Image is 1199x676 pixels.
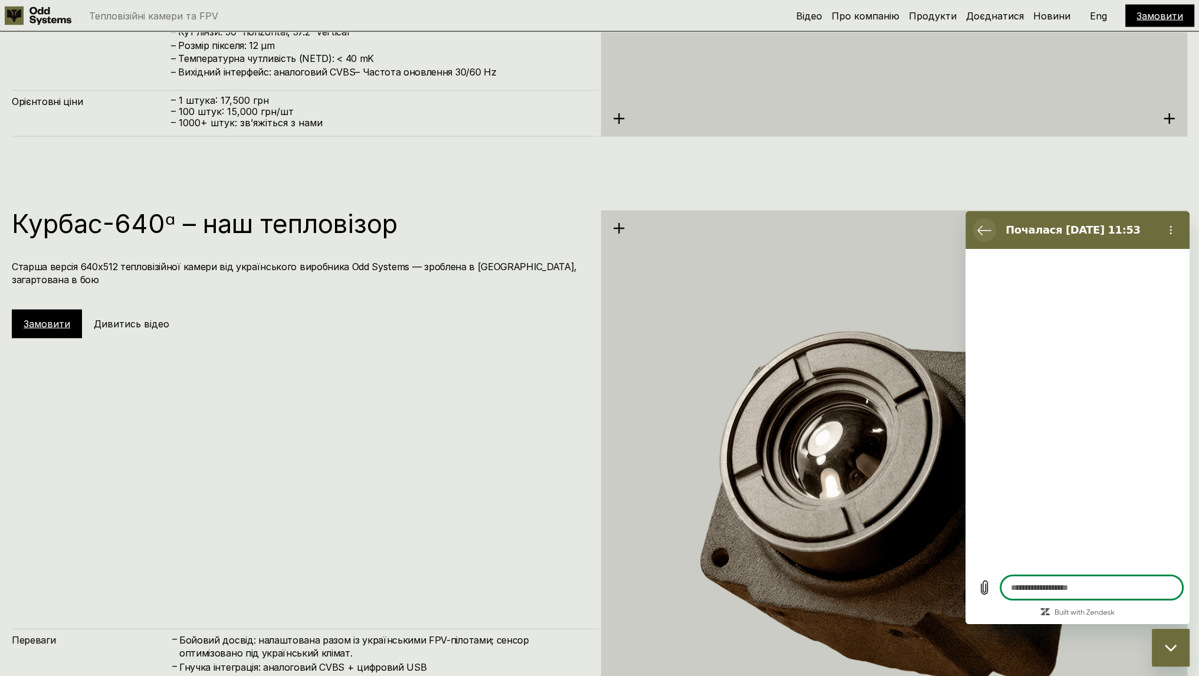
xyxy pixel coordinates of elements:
h4: Старша версія 640х512 тепловізійної камери від українського виробника Odd Systems — зроблена в [G... [12,260,587,287]
h4: Гнучка інтеграція: аналоговий CVBS + цифровий USB [179,661,587,674]
h4: – [172,632,177,645]
p: – ⁠1000+ штук: звʼяжіться з нами [171,117,587,129]
a: Новини [1033,10,1070,22]
a: Доєднатися [966,10,1024,22]
a: Продукти [909,10,957,22]
a: Про компанію [832,10,899,22]
h4: Орієнтовні ціни [12,95,171,108]
h4: – Роздільна здатність: 384 x 288 px – Кут лінзи: 50° horizontal, 37.2° vertical – Розмір пікселя:... [171,12,587,78]
h5: Дивитись відео [94,317,169,330]
p: – 1 штука: 17,500 грн [171,95,587,106]
p: Eng [1090,11,1107,21]
h4: Переваги [12,634,171,647]
h4: – [172,660,177,673]
a: Відео [796,10,822,22]
p: Тепловізійні камери та FPV [89,11,218,21]
iframe: Кнопка для запуску вікна повідомлень, розмова триває [1152,629,1190,667]
h1: Курбас-640ᵅ – наш тепловізор [12,211,587,237]
iframe: Вікно повідомлень [965,211,1190,624]
h4: Бойовий досвід: налаштована разом із українськими FPV-пілотами; сенсор оптимізовано під українськ... [179,634,587,660]
a: Замовити [1136,10,1183,22]
p: – 100 штук: 15,000 грн/шт [171,106,587,117]
a: Замовити [24,318,70,330]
